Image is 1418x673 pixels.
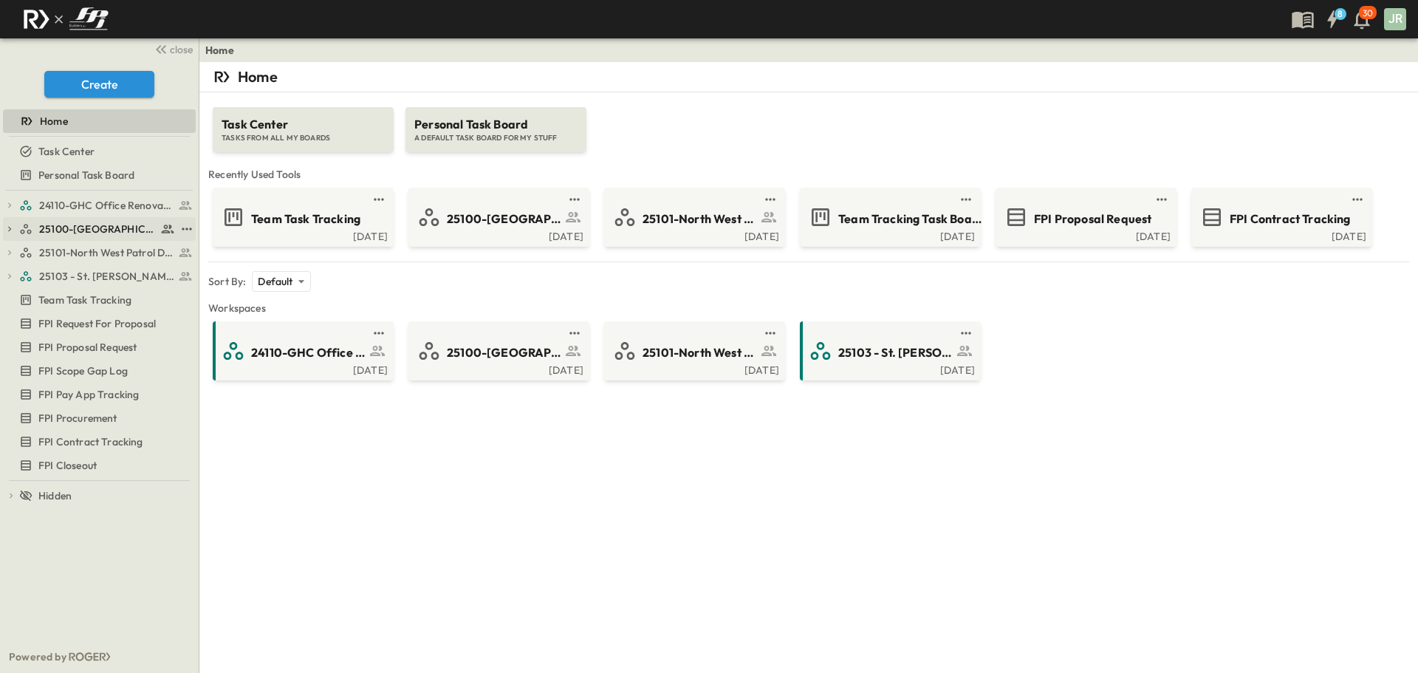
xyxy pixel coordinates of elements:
span: Personal Task Board [414,116,578,133]
div: [DATE] [216,229,388,241]
span: Home [40,114,68,129]
div: FPI Procurementtest [3,406,196,430]
span: TASKS FROM ALL MY BOARDS [222,133,385,143]
div: Personal Task Boardtest [3,163,196,187]
span: Hidden [38,488,72,503]
a: 25100-[GEOGRAPHIC_DATA] [411,205,583,229]
button: close [148,38,196,59]
div: 25100-Vanguard Prep Schooltest [3,217,196,241]
a: FPI Scope Gap Log [3,361,193,381]
div: JR [1384,8,1406,30]
p: Home [238,66,278,87]
a: 25103 - St. [PERSON_NAME] Phase 2 [19,266,193,287]
a: 25101-North West Patrol Division [607,205,779,229]
button: test [178,220,196,238]
a: Team Tracking Task Board [803,205,975,229]
span: Team Task Tracking [251,211,360,228]
span: 25103 - St. [PERSON_NAME] Phase 2 [838,344,953,361]
p: Default [258,274,292,289]
a: [DATE] [1194,229,1366,241]
span: FPI Pay App Tracking [38,387,139,402]
span: 25101-North West Patrol Division [39,245,174,260]
a: Team Task Tracking [3,290,193,310]
a: [DATE] [216,363,388,375]
button: test [566,324,583,342]
a: FPI Contract Tracking [3,431,193,452]
button: test [370,324,388,342]
div: 25101-North West Patrol Divisiontest [3,241,196,264]
button: test [957,191,975,208]
button: test [370,191,388,208]
a: [DATE] [607,363,779,375]
button: 8 [1318,6,1347,33]
a: Personal Task BoardA DEFAULT TASK BOARD FOR MY STUFF [404,92,588,152]
a: 25100-[GEOGRAPHIC_DATA] [411,339,583,363]
button: JR [1383,7,1408,32]
a: 25100-Vanguard Prep School [19,219,175,239]
span: close [170,42,193,57]
a: 25101-North West Patrol Division [607,339,779,363]
span: FPI Procurement [38,411,117,426]
div: FPI Contract Trackingtest [3,430,196,454]
p: 30 [1363,7,1373,19]
span: Workspaces [208,301,1409,315]
span: FPI Contract Tracking [1230,211,1351,228]
a: 24110-GHC Office Renovations [19,195,193,216]
img: c8d7d1ed905e502e8f77bf7063faec64e13b34fdb1f2bdd94b0e311fc34f8000.png [18,4,114,35]
span: FPI Closeout [38,458,97,473]
span: 25101-North West Patrol Division [643,211,757,228]
span: FPI Scope Gap Log [38,363,128,378]
div: Default [252,271,310,292]
a: FPI Pay App Tracking [3,384,193,405]
a: Task Center [3,141,193,162]
div: FPI Request For Proposaltest [3,312,196,335]
a: [DATE] [411,363,583,375]
div: 25103 - St. [PERSON_NAME] Phase 2test [3,264,196,288]
button: test [1349,191,1366,208]
span: 24110-GHC Office Renovations [251,344,366,361]
div: FPI Pay App Trackingtest [3,383,196,406]
button: test [957,324,975,342]
a: FPI Proposal Request [3,337,193,358]
a: Personal Task Board [3,165,193,185]
a: [DATE] [803,229,975,241]
span: Personal Task Board [38,168,134,182]
a: [DATE] [607,229,779,241]
div: 24110-GHC Office Renovationstest [3,194,196,217]
span: 25100-[GEOGRAPHIC_DATA] [447,211,561,228]
span: Team Tracking Task Board [838,211,982,228]
a: FPI Contract Tracking [1194,205,1366,229]
span: FPI Request For Proposal [38,316,156,331]
span: Task Center [222,116,385,133]
div: FPI Scope Gap Logtest [3,359,196,383]
button: Create [44,71,154,98]
a: Home [205,43,234,58]
span: A DEFAULT TASK BOARD FOR MY STUFF [414,133,578,143]
a: [DATE] [803,363,975,375]
a: Home [3,111,193,131]
a: Team Task Tracking [216,205,388,229]
a: [DATE] [411,229,583,241]
span: Recently Used Tools [208,167,1409,182]
a: 25103 - St. [PERSON_NAME] Phase 2 [803,339,975,363]
div: FPI Closeouttest [3,454,196,477]
nav: breadcrumbs [205,43,243,58]
span: FPI Proposal Request [38,340,137,355]
span: Team Task Tracking [38,293,131,307]
span: FPI Proposal Request [1034,211,1151,228]
a: [DATE] [999,229,1171,241]
button: test [566,191,583,208]
span: Task Center [38,144,95,159]
a: FPI Closeout [3,455,193,476]
a: FPI Procurement [3,408,193,428]
div: FPI Proposal Requesttest [3,335,196,359]
button: test [1153,191,1171,208]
